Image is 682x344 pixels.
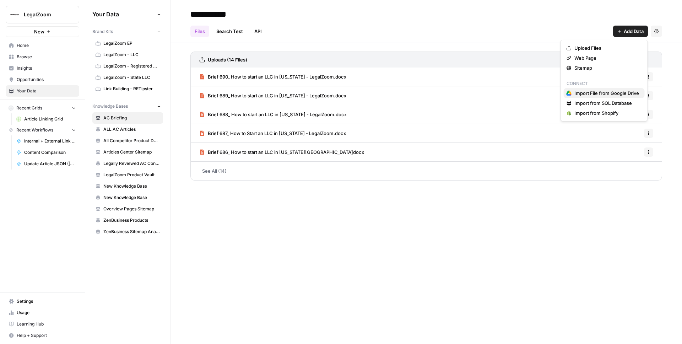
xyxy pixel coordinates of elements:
[17,88,76,94] span: Your Data
[624,28,644,35] span: Add Data
[17,310,76,316] span: Usage
[208,149,364,156] span: Brief 686_ How to start an LLC in [US_STATE][GEOGRAPHIC_DATA]docx
[92,215,163,226] a: ZenBusiness Products
[208,56,247,63] h3: Uploads (14 Files)
[92,103,128,109] span: Knowledge Bases
[103,126,160,133] span: ALL AC Articles
[92,60,163,72] a: LegalZoom - Registered Agent
[199,52,247,68] a: Uploads (14 Files)
[92,72,163,83] a: LegalZoom - State LLC
[24,116,76,122] span: Article Linking Grid
[24,161,76,167] span: Update Article JSON ([PERSON_NAME])
[92,146,163,158] a: Articles Center Sitemap
[17,42,76,49] span: Home
[199,124,346,143] a: Brief 687_ How to Start an LLC in [US_STATE] - LegalZoom.docx
[103,194,160,201] span: New Knowledge Base
[92,38,163,49] a: LegalZoom EP
[103,160,160,167] span: Legally Reviewed AC Content
[574,100,632,107] span: Import from SQL Database
[103,63,160,69] span: LegalZoom - Registered Agent
[24,11,67,18] span: LegalZoom
[6,6,79,23] button: Workspace: LegalZoom
[250,26,266,37] a: API
[92,226,163,237] a: ZenBusiness Sitemap Analysis
[212,26,247,37] a: Search Test
[92,158,163,169] a: Legally Reviewed AC Content
[6,40,79,51] a: Home
[613,26,648,37] button: Add Data
[103,86,160,92] span: Link Building - RETipster
[208,92,346,99] span: Brief 689_ How to start an LLC in [US_STATE] - LegalZoom.docx
[92,135,163,146] a: All Competitor Product Data
[103,52,160,58] span: LegalZoom - LLC
[574,109,618,117] span: Import from Shopify
[17,332,76,339] span: Help + Support
[34,28,44,35] span: New
[190,162,662,180] a: See All (14)
[6,26,79,37] button: New
[199,68,346,86] a: Brief 690_ How to start an LLC in [US_STATE] - LegalZoom.docx
[6,318,79,330] a: Learning Hub
[16,127,53,133] span: Recent Workflows
[574,64,592,71] span: Sitemap
[17,65,76,71] span: Insights
[17,76,76,83] span: Opportunities
[6,330,79,341] button: Help + Support
[199,86,346,105] a: Brief 689_ How to start an LLC in [US_STATE] - LegalZoom.docx
[564,79,645,88] p: Connect
[6,63,79,74] a: Insights
[13,113,79,125] a: Article Linking Grid
[17,298,76,305] span: Settings
[17,321,76,327] span: Learning Hub
[103,206,160,212] span: Overview Pages Sitemap
[13,135,79,147] a: Internal + External Link Addition
[6,296,79,307] a: Settings
[13,158,79,170] a: Update Article JSON ([PERSON_NAME])
[92,28,113,35] span: Brand Kits
[92,192,163,203] a: New Knowledge Base
[8,8,21,21] img: LegalZoom Logo
[92,83,163,95] a: Link Building - RETipster
[208,111,347,118] span: Brief 688_ How to start an LLC in [US_STATE] - LegalZoom.docx
[6,307,79,318] a: Usage
[92,10,155,18] span: Your Data
[561,40,648,121] div: Add Data
[103,40,160,47] span: LegalZoom EP
[208,130,346,137] span: Brief 687_ How to Start an LLC in [US_STATE] - LegalZoom.docx
[92,169,163,181] a: LegalZoom Product Vault
[6,74,79,85] a: Opportunities
[16,105,42,111] span: Recent Grids
[199,143,364,161] a: Brief 686_ How to start an LLC in [US_STATE][GEOGRAPHIC_DATA]docx
[103,229,160,235] span: ZenBusiness Sitemap Analysis
[574,54,596,61] span: Web Page
[103,172,160,178] span: LegalZoom Product Vault
[6,103,79,113] button: Recent Grids
[6,85,79,97] a: Your Data
[92,112,163,124] a: AC Briefing
[92,181,163,192] a: New Knowledge Base
[92,124,163,135] a: ALL AC Articles
[103,183,160,189] span: New Knowledge Base
[6,125,79,135] button: Recent Workflows
[103,138,160,144] span: All Competitor Product Data
[24,149,76,156] span: Content Comparison
[190,26,209,37] a: Files
[103,115,160,121] span: AC Briefing
[103,217,160,224] span: ZenBusiness Products
[92,203,163,215] a: Overview Pages Sitemap
[17,54,76,60] span: Browse
[13,147,79,158] a: Content Comparison
[208,73,346,80] span: Brief 690_ How to start an LLC in [US_STATE] - LegalZoom.docx
[92,49,163,60] a: LegalZoom - LLC
[574,44,601,52] span: Upload Files
[24,138,76,144] span: Internal + External Link Addition
[199,105,347,124] a: Brief 688_ How to start an LLC in [US_STATE] - LegalZoom.docx
[103,149,160,155] span: Articles Center Sitemap
[6,51,79,63] a: Browse
[103,74,160,81] span: LegalZoom - State LLC
[574,90,639,97] span: Import File from Google Drive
